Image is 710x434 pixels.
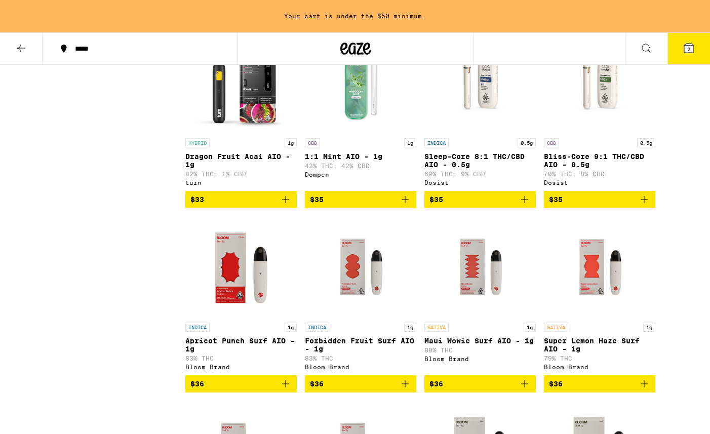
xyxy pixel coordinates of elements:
[185,355,297,362] p: 83% THC
[424,356,536,362] div: Bloom Brand
[637,138,655,147] p: 0.5g
[185,171,297,177] p: 82% THC: 1% CBD
[424,337,536,345] p: Maui Wowie Surf AIO - 1g
[190,32,292,133] img: turn - Dragon Fruit Acai AIO - 1g
[544,32,655,133] img: Dosist - Bliss-Core 9:1 THC/CBD AIO - 0.5g
[544,179,655,186] div: Dosist
[185,191,297,208] button: Add to bag
[424,138,449,147] p: INDICA
[185,179,297,186] div: turn
[310,380,324,388] span: $36
[305,152,416,161] p: 1:1 Mint AIO - 1g
[518,138,536,147] p: 0.5g
[424,323,449,332] p: SATIVA
[190,380,204,388] span: $36
[185,138,210,147] p: HYBRID
[544,337,655,353] p: Super Lemon Haze Surf AIO - 1g
[305,163,416,169] p: 42% THC: 42% CBD
[305,375,416,392] button: Add to bag
[544,216,655,375] a: Open page for Super Lemon Haze Surf AIO - 1g from Bloom Brand
[429,380,443,388] span: $36
[305,323,329,332] p: INDICA
[424,375,536,392] button: Add to bag
[185,337,297,353] p: Apricot Punch Surf AIO - 1g
[544,171,655,177] p: 70% THC: 8% CBD
[285,323,297,332] p: 1g
[305,138,320,147] p: CBD
[305,364,416,370] div: Bloom Brand
[190,195,204,204] span: $33
[305,337,416,353] p: Forbidden Fruit Surf AIO - 1g
[190,216,292,318] img: Bloom Brand - Apricot Punch Surf AIO - 1g
[185,32,297,191] a: Open page for Dragon Fruit Acai AIO - 1g from turn
[544,323,568,332] p: SATIVA
[310,195,324,204] span: $35
[305,191,416,208] button: Add to bag
[544,32,655,191] a: Open page for Bliss-Core 9:1 THC/CBD AIO - 0.5g from Dosist
[424,179,536,186] div: Dosist
[305,355,416,362] p: 83% THC
[429,195,443,204] span: $35
[544,191,655,208] button: Add to bag
[424,152,536,169] p: Sleep-Core 8:1 THC/CBD AIO - 0.5g
[544,138,559,147] p: CBD
[404,138,416,147] p: 1g
[549,216,650,318] img: Bloom Brand - Super Lemon Haze Surf AIO - 1g
[424,32,536,191] a: Open page for Sleep-Core 8:1 THC/CBD AIO - 0.5g from Dosist
[429,216,531,318] img: Bloom Brand - Maui Wowie Surf AIO - 1g
[185,216,297,375] a: Open page for Apricot Punch Surf AIO - 1g from Bloom Brand
[687,46,690,52] span: 2
[544,152,655,169] p: Bliss-Core 9:1 THC/CBD AIO - 0.5g
[544,375,655,392] button: Add to bag
[310,216,411,318] img: Bloom Brand - Forbidden Fruit Surf AIO - 1g
[544,364,655,370] div: Bloom Brand
[185,323,210,332] p: INDICA
[185,152,297,169] p: Dragon Fruit Acai AIO - 1g
[549,380,563,388] span: $36
[424,171,536,177] p: 69% THC: 9% CBD
[305,171,416,178] div: Dompen
[549,195,563,204] span: $35
[404,323,416,332] p: 1g
[305,216,416,375] a: Open page for Forbidden Fruit Surf AIO - 1g from Bloom Brand
[285,138,297,147] p: 1g
[310,32,411,133] img: Dompen - 1:1 Mint AIO - 1g
[424,32,536,133] img: Dosist - Sleep-Core 8:1 THC/CBD AIO - 0.5g
[185,375,297,392] button: Add to bag
[185,364,297,370] div: Bloom Brand
[424,191,536,208] button: Add to bag
[424,216,536,375] a: Open page for Maui Wowie Surf AIO - 1g from Bloom Brand
[524,323,536,332] p: 1g
[305,32,416,191] a: Open page for 1:1 Mint AIO - 1g from Dompen
[424,347,536,353] p: 80% THC
[643,323,655,332] p: 1g
[544,355,655,362] p: 79% THC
